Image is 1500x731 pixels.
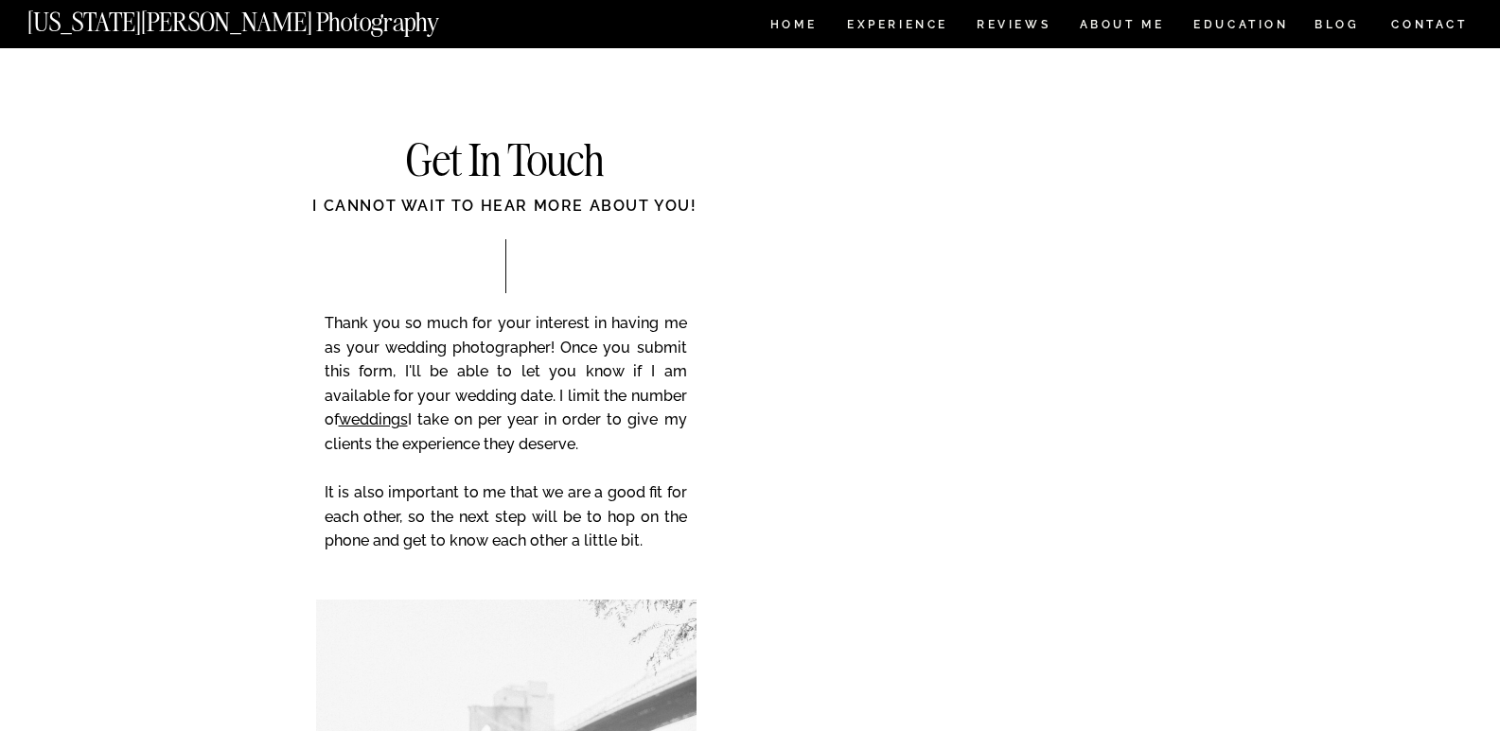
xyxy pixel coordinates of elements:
a: weddings [339,410,408,428]
h2: Get In Touch [315,139,696,185]
a: ABOUT ME [1079,19,1165,35]
a: Experience [847,19,946,35]
p: Thank you so much for your interest in having me as your wedding photographer! Once you submit th... [325,311,687,580]
a: CONTACT [1390,14,1469,35]
a: [US_STATE][PERSON_NAME] Photography [27,9,503,26]
a: REVIEWS [977,19,1048,35]
a: BLOG [1315,19,1360,35]
a: HOME [767,19,821,35]
a: EDUCATION [1191,19,1291,35]
div: I cannot wait to hear more about you! [239,195,771,238]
